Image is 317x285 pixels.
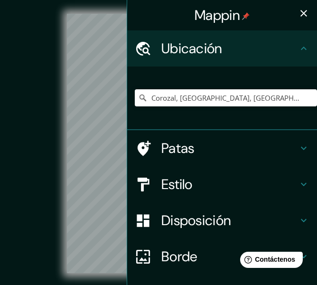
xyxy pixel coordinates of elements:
input: Elige tu ciudad o zona [135,89,317,106]
font: Estilo [161,175,193,193]
div: Borde [127,238,317,275]
font: Ubicación [161,39,223,57]
img: pin-icon.png [242,12,250,20]
iframe: Lanzador de widgets de ayuda [233,248,307,275]
div: Estilo [127,166,317,202]
font: Borde [161,247,198,266]
div: Disposición [127,202,317,238]
div: Ubicación [127,30,317,66]
font: Mappin [195,6,240,24]
canvas: Mapa [67,14,250,273]
div: Patas [127,130,317,166]
font: Patas [161,139,195,157]
font: Disposición [161,211,231,229]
